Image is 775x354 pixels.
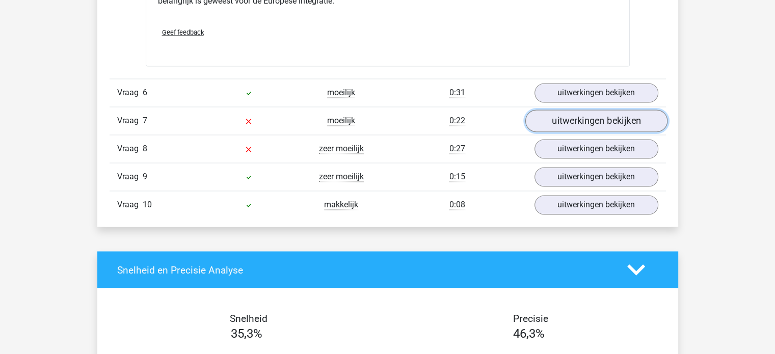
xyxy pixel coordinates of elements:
[525,110,667,132] a: uitwerkingen bekijken
[324,200,358,210] span: makkelijk
[117,171,143,183] span: Vraag
[449,88,465,98] span: 0:31
[449,200,465,210] span: 0:08
[143,88,147,97] span: 6
[117,87,143,99] span: Vraag
[449,172,465,182] span: 0:15
[117,312,380,324] h4: Snelheid
[535,139,658,158] a: uitwerkingen bekijken
[117,264,612,276] h4: Snelheid en Precisie Analyse
[449,144,465,154] span: 0:27
[143,200,152,209] span: 10
[319,144,364,154] span: zeer moeilijk
[399,312,662,324] h4: Precisie
[535,195,658,214] a: uitwerkingen bekijken
[117,143,143,155] span: Vraag
[143,144,147,153] span: 8
[319,172,364,182] span: zeer moeilijk
[513,326,545,340] span: 46,3%
[231,326,262,340] span: 35,3%
[117,199,143,211] span: Vraag
[162,29,204,36] span: Geef feedback
[535,167,658,186] a: uitwerkingen bekijken
[449,116,465,126] span: 0:22
[535,83,658,102] a: uitwerkingen bekijken
[143,116,147,125] span: 7
[143,172,147,181] span: 9
[117,115,143,127] span: Vraag
[327,88,355,98] span: moeilijk
[327,116,355,126] span: moeilijk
